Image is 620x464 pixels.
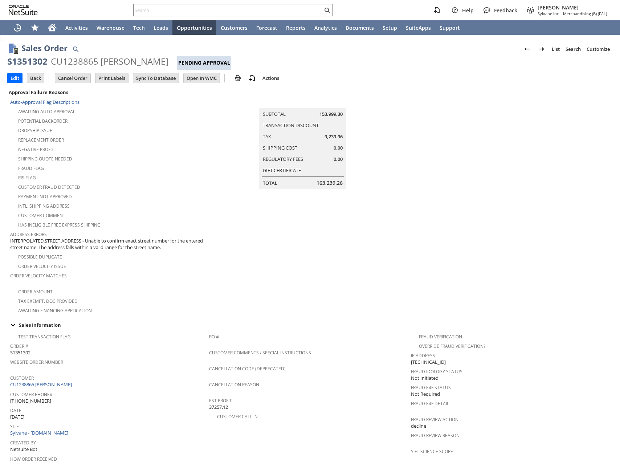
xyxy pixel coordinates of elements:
span: 9,239.96 [325,133,343,140]
a: Recent Records [9,20,26,35]
a: Website Order Number [10,359,63,365]
img: add-record.svg [248,74,257,82]
a: Documents [341,20,378,35]
a: Awaiting Financing Application [18,308,92,314]
a: Awaiting Auto-Approval [18,109,75,115]
svg: Recent Records [13,23,22,32]
a: Negative Profit [18,146,54,152]
img: print.svg [233,74,242,82]
div: Shortcuts [26,20,44,35]
span: Feedback [494,7,517,14]
a: Regulatory Fees [263,156,303,162]
span: [PHONE_NUMBER] [10,398,51,404]
a: Address Errors [10,231,47,237]
a: Fraud Flag [18,165,44,171]
input: Back [27,73,44,83]
a: Fraud Verification [419,334,462,340]
a: Support [435,20,464,35]
span: 153,999.30 [319,111,343,118]
a: Site [10,423,19,430]
a: Tax [263,133,271,140]
a: Fraud Idology Status [411,369,462,375]
a: Override Fraud Verification? [419,343,485,349]
a: Activities [61,20,92,35]
a: Fraud Review Action [411,416,458,423]
a: Setup [378,20,401,35]
td: Sales Information [7,320,613,330]
a: Transaction Discount [263,122,319,129]
a: Auto-Approval Flag Descriptions [10,99,79,105]
img: Quick Find [71,45,80,53]
a: Order Velocity Issue [18,263,66,269]
span: Warehouse [97,24,125,31]
svg: Search [323,6,331,15]
a: Created By [10,440,36,446]
span: Sylvane Inc [538,11,559,16]
a: Shipping Cost [263,145,297,151]
a: Customer Comments / Special Instructions [209,350,311,356]
a: SuiteApps [401,20,435,35]
span: Customers [221,24,248,31]
span: Not Required [411,391,440,398]
a: Order # [10,343,28,349]
span: [PERSON_NAME] [538,4,607,11]
input: Edit [8,73,22,83]
a: Fraud E4F Detail [411,400,449,407]
span: Setup [383,24,397,31]
span: Activities [65,24,88,31]
a: Home [44,20,61,35]
a: Cancellation Reason [209,382,259,388]
a: Subtotal [263,111,286,117]
a: Shipping Quote Needed [18,156,72,162]
a: RIS flag [18,175,36,181]
span: [TECHNICAL_ID] [411,359,446,366]
img: Next [537,45,546,53]
span: Opportunities [177,24,212,31]
div: Approval Failure Reasons [7,87,206,97]
span: INTERPOLATED.STREET.ADDRESS - Unable to confirm exact street number for the entered street name. ... [10,237,205,251]
a: Search [563,43,584,55]
a: Replacement Order [18,137,64,143]
caption: Summary [259,97,346,108]
span: 37257.12 [209,404,228,411]
a: Intl. Shipping Address [18,203,70,209]
a: Order Velocity Matches [10,273,67,279]
a: Dropship Issue [18,127,52,134]
span: Tech [133,24,145,31]
span: Help [462,7,474,14]
a: Cancellation Code (deprecated) [209,366,286,372]
span: Not Initiated [411,375,439,382]
a: PO # [209,334,219,340]
a: Leads [149,20,172,35]
svg: Shortcuts [30,23,39,32]
a: Possible Duplicate [18,254,62,260]
a: Sift Science Score [411,448,453,455]
span: Forecast [256,24,277,31]
div: S1351302 [7,56,48,67]
span: SuiteApps [406,24,431,31]
a: Date [10,407,21,414]
a: Customer Fraud Detected [18,184,80,190]
img: Previous [523,45,531,53]
a: Tech [129,20,149,35]
span: S1351302 [10,349,30,356]
a: Opportunities [172,20,216,35]
a: Customer Call-in [217,414,258,420]
a: Forecast [252,20,282,35]
a: Total [263,180,277,186]
a: Payment not approved [18,194,72,200]
a: Gift Certificate [263,167,301,174]
span: [DATE] [10,414,24,420]
span: Documents [346,24,374,31]
div: Sales Information [7,320,610,330]
span: - [560,11,562,16]
h1: Sales Order [21,42,68,54]
a: Has Ineligible Free Express Shipping [18,222,101,228]
span: Reports [286,24,306,31]
a: Tax Exempt. Doc Provided [18,298,78,304]
a: Customer Phone# [10,391,53,398]
div: Pending Approval [177,56,231,70]
a: Warehouse [92,20,129,35]
a: Est Profit [209,398,232,404]
a: Fraud E4F Status [411,384,451,391]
